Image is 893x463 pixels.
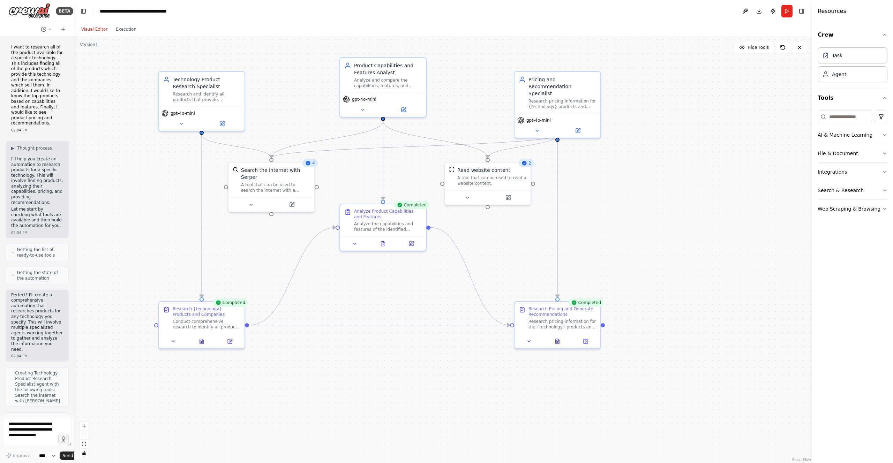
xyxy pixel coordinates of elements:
[818,181,887,199] button: Search & Research
[268,135,561,158] g: Edge from 714c501b-b6b4-4bd7-9534-ebec04cab083 to ef6e3be4-9e42-4711-b5bd-af51dfabe345
[554,135,561,297] g: Edge from 714c501b-b6b4-4bd7-9534-ebec04cab083 to ed2501f2-54bf-42eb-951c-e842ac36f5dd
[528,98,596,109] div: Research pricing information for {technology} products and provide strategic recommendations base...
[218,337,242,346] button: Open in side panel
[77,25,112,33] button: Visual Editor
[187,337,217,346] button: View output
[249,322,510,329] g: Edge from 14bd579d-42b1-410e-b92f-d350816f976b to ed2501f2-54bf-42eb-951c-e842ac36f5dd
[112,25,141,33] button: Execution
[818,108,887,224] div: Tools
[354,208,422,220] div: Analyze Product Capabilities and Features
[792,458,811,462] a: React Flow attribution
[202,120,242,128] button: Open in side panel
[80,422,89,458] div: React Flow controls
[15,370,63,404] span: Creating Technology Product Research Specialist agent with the following tools: Search the intern...
[449,167,455,172] img: ScrapeWebsiteTool
[543,337,572,346] button: View output
[3,451,33,460] button: Improve
[80,431,89,440] button: zoom out
[797,6,806,16] button: Hide right sidebar
[11,354,63,359] div: 02:04 PM
[528,76,596,97] div: Pricing and Recommendation Specialist
[818,25,887,45] button: Crew
[17,270,63,281] span: Getting the state of the automation
[100,8,167,15] nav: breadcrumb
[38,25,55,33] button: Switch to previous chat
[457,175,526,186] div: A tool that can be used to read a website content.
[748,45,769,50] span: Hide Tools
[158,71,245,131] div: Technology Product Research SpecialistResearch and identify all products that provide {technology...
[558,127,598,135] button: Open in side panel
[514,71,601,138] div: Pricing and Recommendation SpecialistResearch pricing information for {technology} products and p...
[339,57,427,117] div: Product Capabilities and Features AnalystAnalyze and compare the capabilities, features, and tech...
[573,337,598,346] button: Open in side panel
[11,128,63,133] div: 02:04 PM
[173,319,240,330] div: Conduct comprehensive research to identify all products that provide {technology} capabilities. R...
[430,224,510,329] g: Edge from 43a53f91-fc37-4e4a-a13b-ba46a5ed68d1 to ed2501f2-54bf-42eb-951c-e842ac36f5dd
[56,7,73,15] div: BETA
[173,91,240,103] div: Research and identify all products that provide {technology} capabilities, including the companie...
[368,240,398,248] button: View output
[213,298,248,307] div: Completed
[484,135,561,158] g: Edge from 714c501b-b6b4-4bd7-9534-ebec04cab083 to 5dc5913e-59f0-45fe-bb8a-28d3fc648331
[233,167,238,172] img: SerperDevTool
[457,167,510,174] div: Read website content
[17,247,63,258] span: Getting the list of ready-to-use tools
[11,45,63,126] p: I want to research all of the product available for a specific technology. This includes finding ...
[158,301,245,349] div: CompletedResearch {technology} Products and CompaniesConduct comprehensive research to identify a...
[171,111,195,116] span: gpt-4o-mini
[339,204,427,251] div: CompletedAnalyze Product Capabilities and FeaturesAnalyze the capabilities and features of the id...
[198,135,275,158] g: Edge from c20c4fe1-6d08-4597-8872-2757f14c0c7b to ef6e3be4-9e42-4711-b5bd-af51dfabe345
[80,449,89,458] button: toggle interactivity
[58,434,69,444] button: Click to speak your automation idea
[8,3,50,19] img: Logo
[818,144,887,162] button: File & Document
[380,121,387,200] g: Edge from 5b7b1629-e1f7-416a-b4bb-573730c034d3 to 43a53f91-fc37-4e4a-a13b-ba46a5ed68d1
[528,160,531,166] span: 2
[11,293,63,352] p: Perfect! I'll create a comprehensive automation that researches products for any technology you s...
[394,201,429,209] div: Completed
[80,422,89,431] button: zoom in
[198,135,205,297] g: Edge from c20c4fe1-6d08-4597-8872-2757f14c0c7b to 14bd579d-42b1-410e-b92f-d350816f976b
[80,42,98,47] div: Version 1
[444,162,531,205] div: 2ScrapeWebsiteToolRead website contentA tool that can be used to read a website content.
[13,453,30,458] span: Improve
[526,117,551,123] span: gpt-4o-mini
[569,298,604,307] div: Completed
[78,6,88,16] button: Hide left sidebar
[380,121,491,158] g: Edge from 5b7b1629-e1f7-416a-b4bb-573730c034d3 to 5dc5913e-59f0-45fe-bb8a-28d3fc648331
[832,71,846,78] div: Agent
[352,97,376,102] span: gpt-4o-mini
[818,200,887,218] button: Web Scraping & Browsing
[818,7,846,15] h4: Resources
[832,52,842,59] div: Task
[354,77,422,89] div: Analyze and compare the capabilities, features, and technical specifications of {technology} prod...
[11,230,63,235] div: 02:04 PM
[272,200,312,209] button: Open in side panel
[818,45,887,88] div: Crew
[818,163,887,181] button: Integrations
[528,306,596,317] div: Research Pricing and Generate Recommendations
[58,25,69,33] button: Start a new chat
[11,207,63,228] p: Let me start by checking what tools are available and then build the automation for you.
[384,106,423,114] button: Open in side panel
[818,88,887,108] button: Tools
[80,440,89,449] button: fit view
[399,240,423,248] button: Open in side panel
[62,453,73,458] span: Send
[268,121,387,158] g: Edge from 5b7b1629-e1f7-416a-b4bb-573730c034d3 to ef6e3be4-9e42-4711-b5bd-af51dfabe345
[514,301,601,349] div: CompletedResearch Pricing and Generate RecommendationsResearch pricing information for the {techn...
[228,162,315,212] div: 4SerperDevToolSearch the internet with SerperA tool that can be used to search the internet with ...
[528,319,596,330] div: Research pricing information for the {technology} products and generate strategic recommendations...
[173,76,240,90] div: Technology Product Research Specialist
[354,62,422,76] div: Product Capabilities and Features Analyst
[241,182,310,193] div: A tool that can be used to search the internet with a search_query. Supports different search typ...
[241,167,310,181] div: Search the internet with Serper
[60,451,81,460] button: Send
[735,42,773,53] button: Hide Tools
[249,224,336,329] g: Edge from 14bd579d-42b1-410e-b92f-d350816f976b to 43a53f91-fc37-4e4a-a13b-ba46a5ed68d1
[173,306,240,317] div: Research {technology} Products and Companies
[11,145,52,151] button: ▶Thought process
[17,145,52,151] span: Thought process
[11,157,63,205] p: I'll help you create an automation to research products for a specific technology. This will invo...
[818,126,887,144] button: AI & Machine Learning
